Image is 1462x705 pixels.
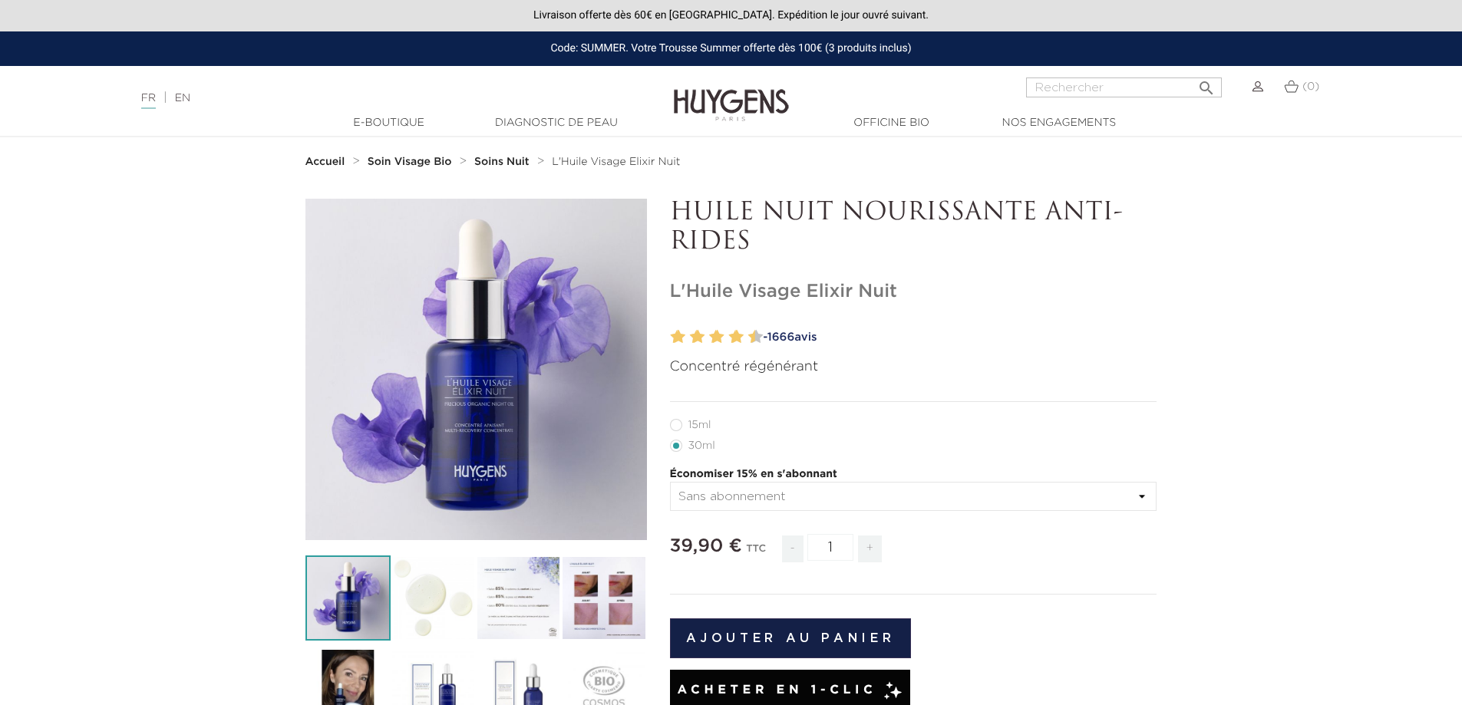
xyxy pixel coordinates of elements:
a: FR [141,93,156,109]
div: | [134,89,598,107]
a: Nos engagements [982,115,1136,131]
input: Quantité [807,534,853,561]
label: 4 [693,326,705,348]
label: 30ml [670,440,734,452]
label: 6 [713,326,724,348]
img: Huygens [674,64,789,124]
span: 1666 [767,331,794,343]
input: Rechercher [1026,77,1222,97]
img: L'Huile Visage Elixir Nuit [305,555,391,641]
span: - [782,535,804,562]
a: Soins Nuit [474,156,533,168]
a: Officine Bio [815,115,969,131]
label: 9 [745,326,751,348]
p: Concentré régénérant [670,357,1157,377]
span: (0) [1302,81,1319,92]
a: -1666avis [758,326,1157,349]
a: EN [175,93,190,104]
span: + [858,535,883,562]
label: 8 [732,326,744,348]
button:  [1193,73,1220,94]
a: L'Huile Visage Elixir Nuit [552,156,680,168]
label: 7 [725,326,731,348]
label: 5 [706,326,711,348]
button: Ajouter au panier [670,618,912,658]
span: 39,90 € [670,537,742,555]
label: 10 [751,326,763,348]
div: TTC [746,532,766,574]
a: Soin Visage Bio [368,156,456,168]
h1: L'Huile Visage Elixir Nuit [670,281,1157,303]
strong: Accueil [305,156,345,167]
a: Diagnostic de peau [480,115,633,131]
span: L'Huile Visage Elixir Nuit [552,156,680,167]
label: 2 [674,326,685,348]
label: 1 [668,326,673,348]
strong: Soins Nuit [474,156,530,167]
i:  [1197,74,1216,93]
a: Accueil [305,156,348,168]
p: HUILE NUIT NOURISSANTE ANTI-RIDES [670,199,1157,258]
label: 15ml [670,419,730,431]
a: E-Boutique [312,115,466,131]
p: Économiser 15% en s'abonnant [670,466,1157,483]
strong: Soin Visage Bio [368,156,452,167]
label: 3 [687,326,692,348]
